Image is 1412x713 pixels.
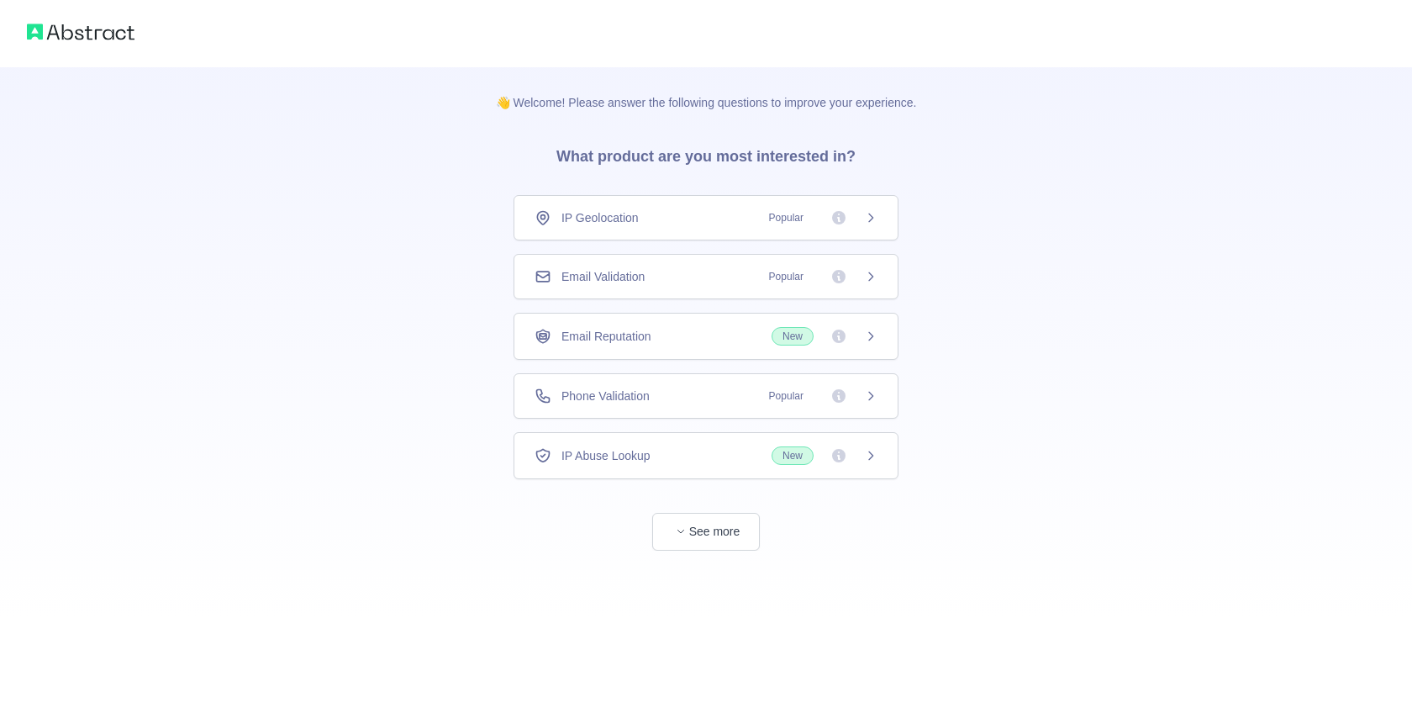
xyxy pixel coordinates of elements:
span: Popular [759,388,814,404]
span: Popular [759,209,814,226]
p: 👋 Welcome! Please answer the following questions to improve your experience. [469,67,944,111]
h3: What product are you most interested in? [529,111,882,195]
span: Popular [759,268,814,285]
span: New [772,327,814,346]
button: See more [652,513,760,551]
span: IP Abuse Lookup [561,447,651,464]
span: IP Geolocation [561,209,639,226]
span: New [772,446,814,465]
span: Email Validation [561,268,645,285]
span: Phone Validation [561,388,650,404]
img: Abstract logo [27,20,134,44]
span: Email Reputation [561,328,651,345]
